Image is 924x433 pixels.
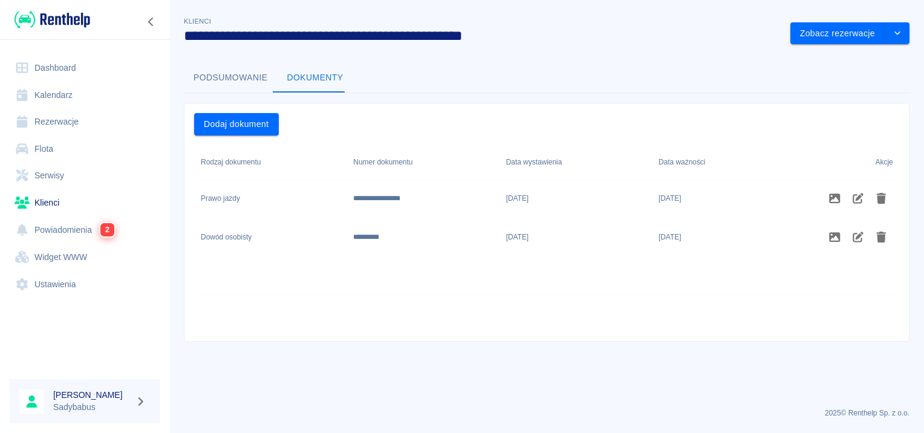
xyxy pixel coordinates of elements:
[142,14,160,30] button: Zwiń nawigację
[847,227,870,247] button: Edytuj dokument
[195,145,347,179] div: Rodzaj dokumentu
[506,193,529,204] div: 2002-11-05
[10,162,160,189] a: Serwisy
[823,227,847,247] button: Zdjęcia
[184,408,909,418] p: 2025 © Renthelp Sp. z o.o.
[10,271,160,298] a: Ustawienia
[10,54,160,82] a: Dashboard
[10,82,160,109] a: Kalendarz
[353,145,412,179] div: Numer dokumentu
[659,232,682,243] div: 2030-09-04
[201,145,261,179] div: Rodzaj dokumentu
[10,244,160,271] a: Widget WWW
[790,22,885,45] button: Zobacz rezerwacje
[10,135,160,163] a: Flota
[10,216,160,244] a: Powiadomienia2
[870,227,893,247] button: Usuń dokument
[506,145,562,179] div: Data wystawienia
[652,145,805,179] div: Data ważności
[506,232,529,243] div: 2020-09-04
[659,145,706,179] div: Data ważności
[805,145,899,179] div: Akcje
[201,232,252,243] div: Dowód osobisty
[876,145,893,179] div: Akcje
[885,22,909,45] button: drop-down
[847,188,870,209] button: Edytuj dokument
[347,145,499,179] div: Numer dokumentu
[870,188,893,209] button: Usuń dokument
[10,108,160,135] a: Rezerwacje
[659,193,682,204] div: 2042-11-05
[194,113,279,135] button: Dodaj dokument
[10,10,90,30] a: Renthelp logo
[823,188,847,209] button: Zdjęcia
[100,223,115,237] span: 2
[184,18,211,25] span: Klienci
[53,389,131,401] h6: [PERSON_NAME]
[500,145,652,179] div: Data wystawienia
[184,63,278,93] button: Podsumowanie
[278,63,353,93] button: Dokumenty
[10,189,160,217] a: Klienci
[53,401,131,414] p: Sadybabus
[201,193,240,204] div: Prawo jazdy
[15,10,90,30] img: Renthelp logo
